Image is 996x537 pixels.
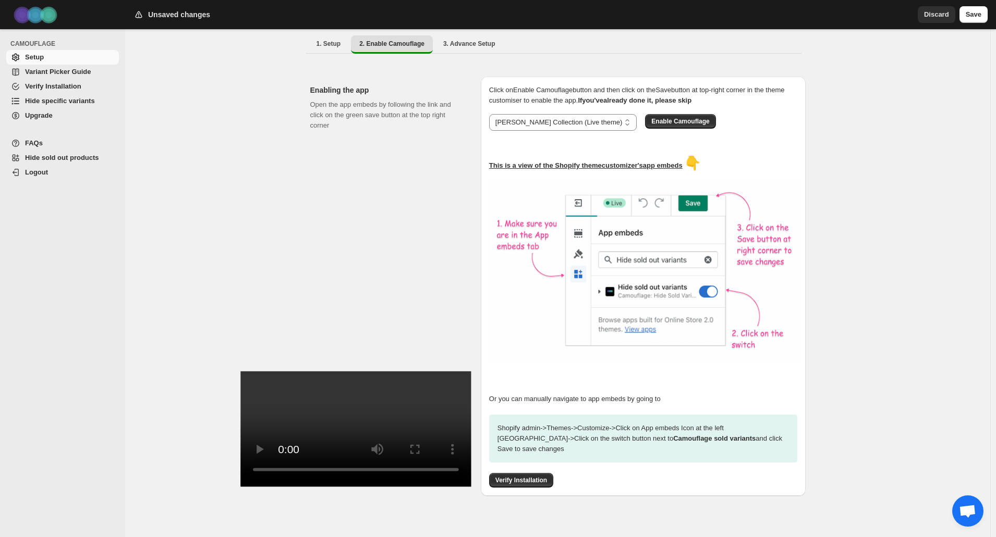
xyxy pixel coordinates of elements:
[918,6,955,23] button: Discard
[6,165,119,180] a: Logout
[25,82,81,90] span: Verify Installation
[952,495,983,527] a: Open chat
[310,99,464,471] div: Open the app embeds by following the link and click on the green save button at the top right corner
[6,108,119,123] a: Upgrade
[6,79,119,94] a: Verify Installation
[6,151,119,165] a: Hide sold out products
[495,476,547,484] span: Verify Installation
[25,154,99,161] span: Hide sold out products
[489,476,553,484] a: Verify Installation
[489,394,797,404] p: Or you can manually navigate to app embeds by going to
[25,97,95,105] span: Hide specific variants
[443,40,495,48] span: 3. Advance Setup
[489,179,802,361] img: camouflage-enable
[645,117,715,125] a: Enable Camouflage
[489,161,683,169] u: This is a view of the Shopify theme customizer's app embeds
[651,117,709,126] span: Enable Camouflage
[645,114,715,129] button: Enable Camouflage
[25,68,91,76] span: Variant Picker Guide
[673,434,756,442] strong: Camouflage sold variants
[959,6,988,23] button: Save
[25,53,44,61] span: Setup
[684,155,701,171] span: 👇
[6,94,119,108] a: Hide specific variants
[148,9,210,20] h2: Unsaved changes
[240,371,471,486] video: Enable Camouflage in theme app embeds
[489,415,797,463] p: Shopify admin -> Themes -> Customize -> Click on App embeds Icon at the left [GEOGRAPHIC_DATA] ->...
[6,50,119,65] a: Setup
[25,168,48,176] span: Logout
[317,40,341,48] span: 1. Setup
[25,139,43,147] span: FAQs
[924,9,949,20] span: Discard
[6,136,119,151] a: FAQs
[310,85,464,95] h2: Enabling the app
[6,65,119,79] a: Variant Picker Guide
[489,85,797,106] p: Click on Enable Camouflage button and then click on the Save button at top-right corner in the th...
[966,9,981,20] span: Save
[10,40,120,48] span: CAMOUFLAGE
[578,96,691,104] b: If you've already done it, please skip
[359,40,424,48] span: 2. Enable Camouflage
[25,111,53,119] span: Upgrade
[489,473,553,488] button: Verify Installation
